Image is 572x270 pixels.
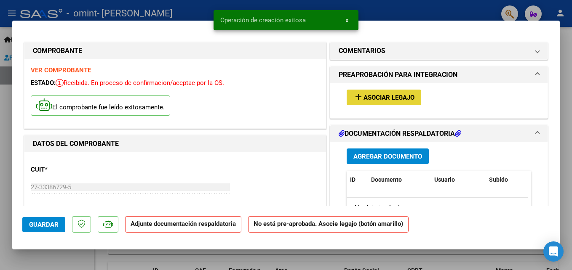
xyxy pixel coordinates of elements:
mat-expansion-panel-header: COMENTARIOS [330,42,548,59]
strong: Adjunte documentación respaldatoria [131,220,236,228]
span: Agregar Documento [353,153,422,160]
span: Recibida. En proceso de confirmacion/aceptac por la OS. [56,79,224,87]
span: Operación de creación exitosa [220,16,306,24]
strong: COMPROBANTE [33,47,82,55]
p: CUIT [31,165,118,175]
datatable-header-cell: Subido [486,171,528,189]
button: Asociar Legajo [347,90,421,105]
strong: No está pre-aprobada. Asocie legajo (botón amarillo) [248,216,409,233]
h1: DOCUMENTACIÓN RESPALDATORIA [339,129,461,139]
datatable-header-cell: Documento [368,171,431,189]
mat-expansion-panel-header: DOCUMENTACIÓN RESPALDATORIA [330,125,548,142]
span: Documento [371,176,402,183]
p: El comprobante fue leído exitosamente. [31,95,170,116]
button: Guardar [22,217,65,232]
mat-icon: add [353,92,364,102]
strong: DATOS DEL COMPROBANTE [33,140,119,148]
datatable-header-cell: ID [347,171,368,189]
span: Subido [489,176,508,183]
span: Guardar [29,221,59,228]
div: No data to display [347,198,528,219]
button: x [339,13,355,28]
button: Agregar Documento [347,148,429,164]
span: ID [350,176,355,183]
h1: PREAPROBACIÓN PARA INTEGRACION [339,70,457,80]
h1: COMENTARIOS [339,46,385,56]
datatable-header-cell: Usuario [431,171,486,189]
span: Usuario [434,176,455,183]
div: PREAPROBACIÓN PARA INTEGRACION [330,83,548,118]
div: Open Intercom Messenger [543,241,564,262]
span: ESTADO: [31,79,56,87]
span: x [345,16,348,24]
a: VER COMPROBANTE [31,66,91,74]
datatable-header-cell: Acción [528,171,570,189]
span: Asociar Legajo [364,94,414,101]
mat-expansion-panel-header: PREAPROBACIÓN PARA INTEGRACION [330,66,548,83]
